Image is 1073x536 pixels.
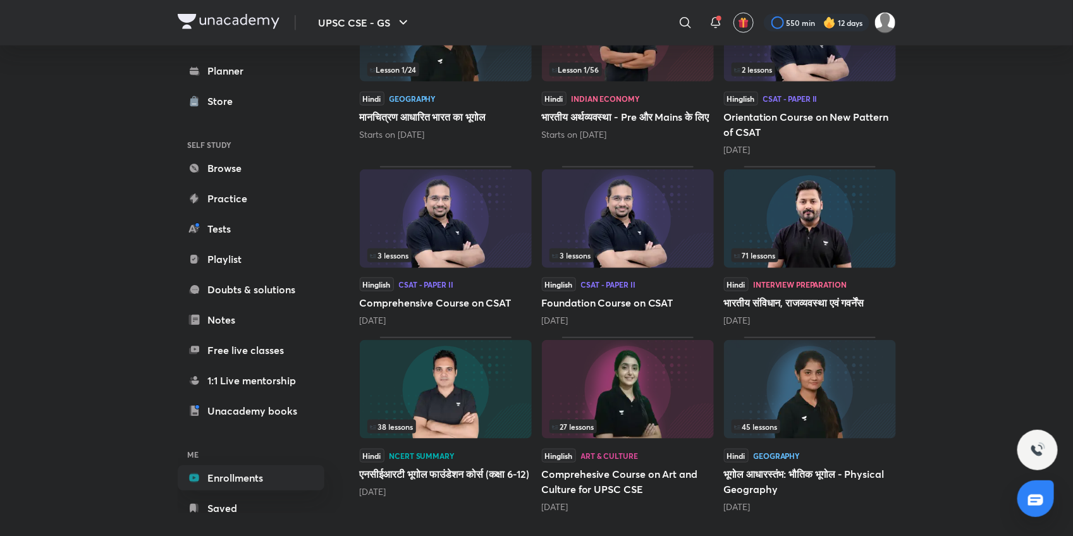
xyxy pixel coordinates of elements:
span: Lesson 1 / 56 [552,66,599,73]
div: 7 months ago [542,501,714,513]
img: Thumbnail [542,340,714,439]
h5: भारतीय अर्थव्यवस्था - Pre और Mains के लिए [542,109,714,125]
img: Company Logo [178,14,279,29]
div: Interview Preparation [754,281,847,288]
div: Comprehensive Course on CSAT [360,166,532,327]
div: left [367,420,524,434]
h5: एनसीईआरटी भूगोल फाउंडेशन कोर्स (कक्षा 6-12) [360,466,532,482]
a: Enrollments [178,465,324,490]
div: भूगोल आधारस्‍तंभ: भौतिक भूगोल - Physical Geography [724,337,896,513]
div: infosection [549,420,706,434]
a: Planner [178,58,324,83]
span: 3 lessons [552,252,591,259]
div: CSAT - Paper II [763,95,818,102]
img: avatar [738,17,749,28]
h5: Comprehesive Course on Art and Culture for UPSC CSE [542,466,714,497]
span: Hindi [724,277,749,291]
div: Comprehesive Course on Art and Culture for UPSC CSE [542,337,714,513]
div: infocontainer [367,420,524,434]
span: Hindi [360,92,384,106]
div: Geography [754,452,800,460]
div: infocontainer [367,248,524,262]
div: infocontainer [732,63,888,76]
div: infosection [732,248,888,262]
div: Starts on Sep 8 [360,128,532,141]
img: Thumbnail [724,340,896,439]
div: left [732,63,888,76]
div: infosection [367,420,524,434]
div: एनसीईआरटी भूगोल फाउंडेशन कोर्स (कक्षा 6-12) [360,337,532,513]
a: Free live classes [178,338,324,363]
img: Thumbnail [360,340,532,439]
h5: Foundation Course on CSAT [542,295,714,310]
div: भारतीय संविधान, राजव्यवस्था एवं गवर्नेंस [724,166,896,327]
span: Lesson 1 / 24 [370,66,417,73]
div: Indian Economy [572,95,640,102]
span: 38 lessons [370,423,414,430]
div: left [732,248,888,262]
h6: SELF STUDY [178,134,324,155]
h5: भूगोल आधारस्‍तंभ: भौतिक भूगोल - Physical Geography [724,466,896,497]
a: 1:1 Live mentorship [178,368,324,393]
a: Saved [178,496,324,521]
div: infocontainer [549,248,706,262]
h6: ME [178,444,324,465]
span: Hinglish [724,92,758,106]
span: 3 lessons [370,252,409,259]
div: left [732,420,888,434]
div: infocontainer [732,248,888,262]
h5: भारतीय संविधान, राजव्यवस्था एवं गवर्नेंस [724,295,896,310]
div: 23 days ago [360,314,532,327]
div: infosection [549,63,706,76]
div: 24 days ago [542,314,714,327]
a: Tests [178,216,324,241]
h5: Orientation Course on New Pattern of CSAT [724,109,896,140]
div: left [549,420,706,434]
div: left [549,248,706,262]
span: Hinglish [542,277,576,291]
div: infocontainer [549,420,706,434]
span: Hinglish [542,449,576,463]
div: Starts on Sep 11 [542,128,714,141]
div: 3 days ago [724,143,896,156]
div: infocontainer [367,63,524,76]
div: 11 months ago [724,501,896,513]
div: infosection [549,248,706,262]
a: Practice [178,186,324,211]
div: left [367,248,524,262]
span: 71 lessons [734,252,776,259]
img: Thumbnail [360,169,532,268]
div: NCERT Summary [389,452,455,460]
h5: Comprehensive Course on CSAT [360,295,532,310]
a: Playlist [178,247,324,272]
div: CSAT - Paper II [581,281,635,288]
span: Hindi [360,449,384,463]
div: infosection [732,63,888,76]
div: infocontainer [732,420,888,434]
div: infosection [732,420,888,434]
div: 1 month ago [360,485,532,498]
h5: मानचित्रण आधारित भारत का भूगोल [360,109,532,125]
div: Geography [389,95,436,102]
span: Hindi [724,449,749,463]
img: ttu [1030,442,1045,458]
img: Thumbnail [542,169,714,268]
div: infosection [367,63,524,76]
a: Unacademy books [178,398,324,423]
a: Doubts & solutions [178,277,324,302]
div: infocontainer [549,63,706,76]
div: infosection [367,248,524,262]
span: Hinglish [360,277,394,291]
a: Company Logo [178,14,279,32]
a: Browse [178,155,324,181]
img: Komal [874,12,896,33]
button: avatar [733,13,754,33]
div: Store [208,94,241,109]
div: Foundation Course on CSAT [542,166,714,327]
img: Thumbnail [724,169,896,268]
button: UPSC CSE - GS [311,10,419,35]
div: CSAT - Paper II [399,281,453,288]
a: Store [178,88,324,114]
span: 2 lessons [734,66,773,73]
div: left [549,63,706,76]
